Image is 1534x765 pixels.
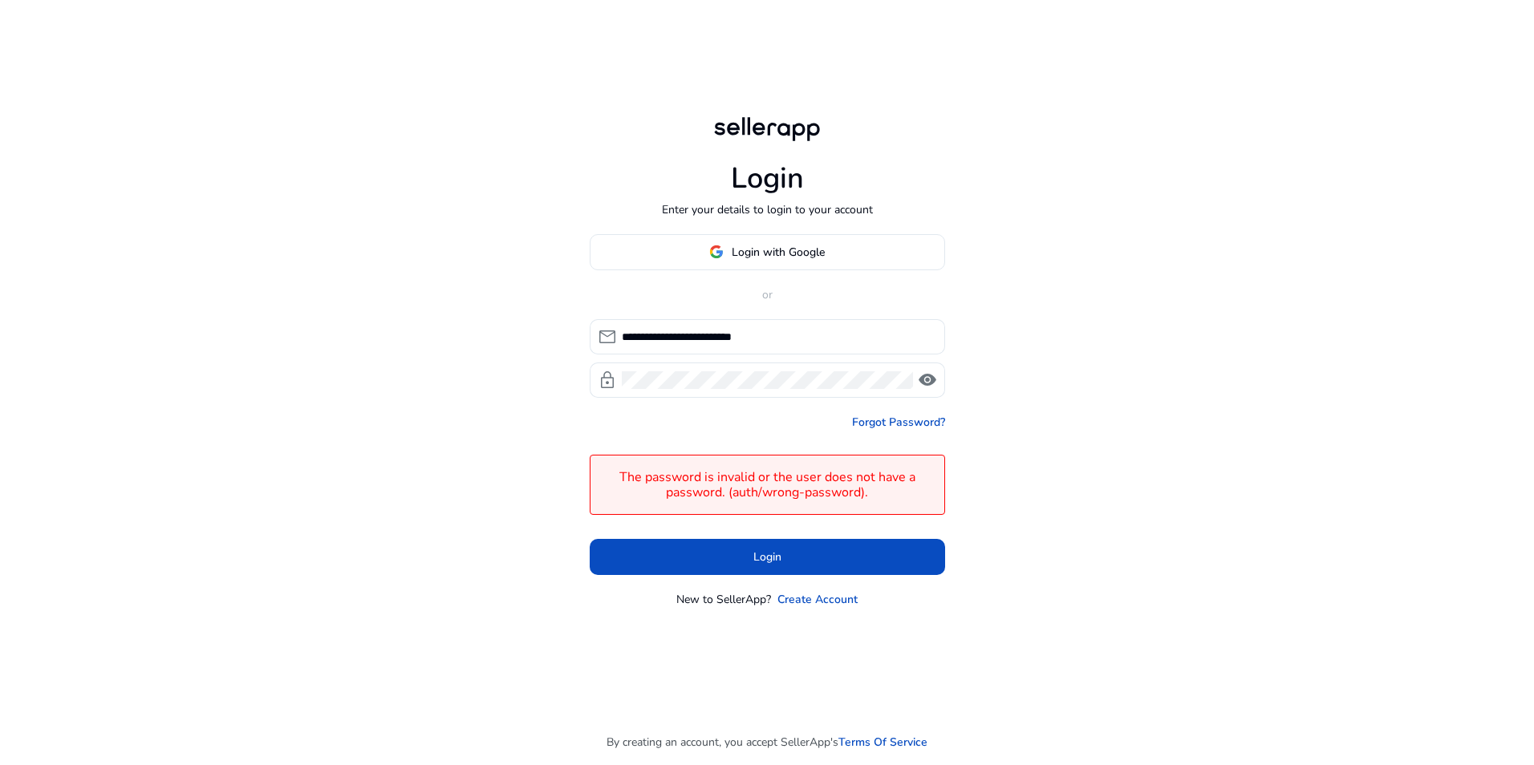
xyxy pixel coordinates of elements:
[599,470,936,500] h4: The password is invalid or the user does not have a password. (auth/wrong-password).
[731,161,804,196] h1: Login
[590,286,945,303] p: or
[598,327,617,346] span: mail
[852,414,945,431] a: Forgot Password?
[590,539,945,575] button: Login
[590,234,945,270] button: Login with Google
[662,201,873,218] p: Enter your details to login to your account
[777,591,858,608] a: Create Account
[598,370,617,390] span: lock
[676,591,771,608] p: New to SellerApp?
[709,245,724,259] img: google-logo.svg
[753,548,781,565] span: Login
[838,734,927,751] a: Terms Of Service
[918,370,937,390] span: visibility
[732,244,825,261] span: Login with Google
